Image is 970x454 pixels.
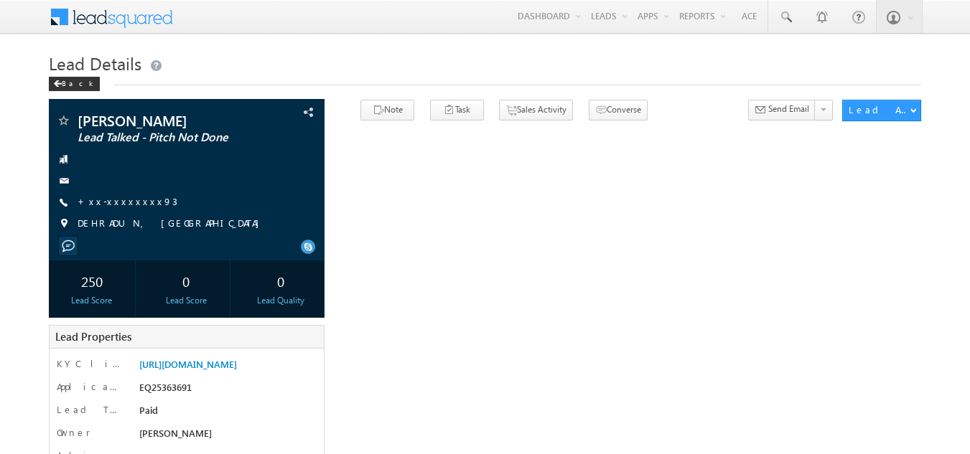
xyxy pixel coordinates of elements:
[57,380,122,393] label: Application Number
[748,100,816,120] button: Send Email
[57,426,90,439] label: Owner
[52,294,132,307] div: Lead Score
[146,268,226,294] div: 0
[78,217,266,231] span: DEHRADUN, [GEOGRAPHIC_DATA]
[360,100,414,120] button: Note
[589,100,648,120] button: Converse
[430,100,484,120] button: Task
[768,103,809,115] span: Send Email
[136,403,313,423] div: Paid
[241,268,320,294] div: 0
[241,294,320,307] div: Lead Quality
[49,76,107,88] a: Back
[52,268,132,294] div: 250
[842,100,921,121] button: Lead Actions
[139,358,237,370] a: [URL][DOMAIN_NAME]
[49,52,141,75] span: Lead Details
[146,294,226,307] div: Lead Score
[139,427,212,439] span: [PERSON_NAME]
[499,100,573,120] button: Sales Activity
[136,380,313,400] div: EQ25363691
[55,329,131,344] span: Lead Properties
[57,357,122,370] label: KYC link 2_0
[78,113,248,128] span: [PERSON_NAME]
[849,103,910,116] div: Lead Actions
[49,77,100,91] div: Back
[78,195,177,207] a: +xx-xxxxxxxx93
[78,131,248,145] span: Lead Talked - Pitch Not Done
[57,403,122,416] label: Lead Type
